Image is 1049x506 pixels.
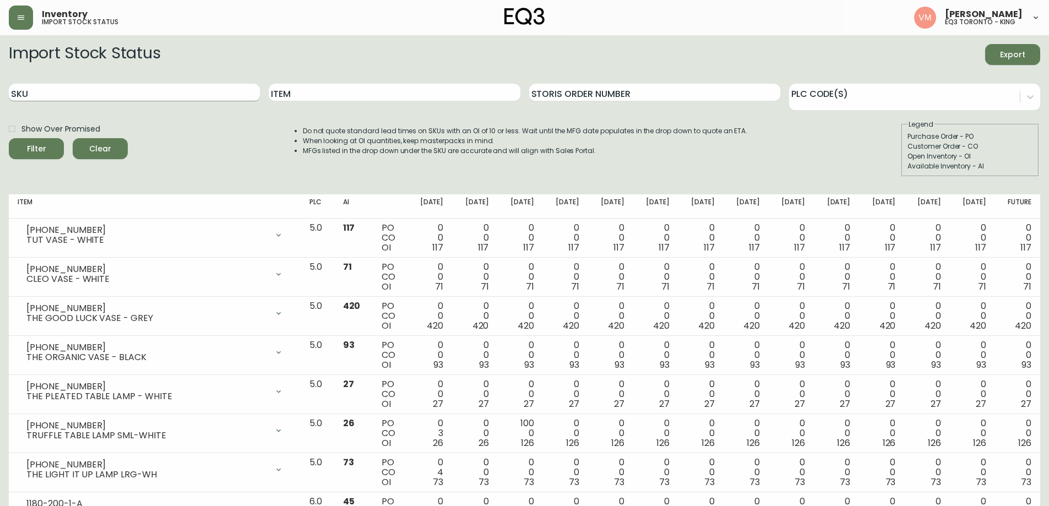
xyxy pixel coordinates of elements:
[416,223,443,253] div: 0 0
[569,476,579,488] span: 73
[73,138,128,159] button: Clear
[301,375,334,414] td: 5.0
[959,379,986,409] div: 0 0
[382,319,391,332] span: OI
[913,223,941,253] div: 0 0
[506,262,534,292] div: 0 0
[1020,241,1031,254] span: 117
[552,262,579,292] div: 0 0
[888,280,896,293] span: 71
[523,241,534,254] span: 117
[1004,458,1031,487] div: 0 0
[597,301,624,331] div: 0 0
[704,241,715,254] span: 117
[26,352,268,362] div: THE ORGANIC VASE - BLACK
[868,301,895,331] div: 0 0
[26,431,268,440] div: TRUFFLE TABLE LAMP SML-WHITE
[433,476,443,488] span: 73
[959,418,986,448] div: 0 0
[732,340,760,370] div: 0 0
[879,319,896,332] span: 420
[883,437,896,449] span: 126
[868,379,895,409] div: 0 0
[42,10,88,19] span: Inventory
[823,379,850,409] div: 0 0
[301,219,334,258] td: 5.0
[481,280,489,293] span: 71
[687,379,715,409] div: 0 0
[343,339,355,351] span: 93
[301,414,334,453] td: 5.0
[837,437,850,449] span: 126
[42,19,118,25] h5: import stock status
[945,10,1023,19] span: [PERSON_NAME]
[749,241,760,254] span: 117
[461,301,488,331] div: 0 0
[301,258,334,297] td: 5.0
[885,241,896,254] span: 117
[452,194,497,219] th: [DATE]
[975,241,986,254] span: 117
[479,398,489,410] span: 27
[1023,280,1031,293] span: 71
[9,138,64,159] button: Filter
[885,398,896,410] span: 27
[343,260,352,273] span: 71
[1004,262,1031,292] div: 0 0
[427,319,443,332] span: 420
[1021,476,1031,488] span: 73
[823,223,850,253] div: 0 0
[614,398,624,410] span: 27
[950,194,995,219] th: [DATE]
[416,262,443,292] div: 0 0
[382,458,399,487] div: PO CO
[521,437,534,449] span: 126
[614,476,624,488] span: 73
[633,194,678,219] th: [DATE]
[653,319,670,332] span: 420
[985,44,1040,65] button: Export
[433,437,443,449] span: 26
[931,358,941,371] span: 93
[382,398,391,410] span: OI
[382,340,399,370] div: PO CO
[1004,340,1031,370] div: 0 0
[907,119,934,129] legend: Legend
[868,223,895,253] div: 0 0
[797,280,805,293] span: 71
[616,280,624,293] span: 71
[566,437,579,449] span: 126
[543,194,588,219] th: [DATE]
[913,418,941,448] div: 0 0
[704,398,715,410] span: 27
[18,458,292,482] div: [PHONE_NUMBER]THE LIGHT IT UP LAMP LRG-WH
[569,398,579,410] span: 27
[913,262,941,292] div: 0 0
[925,319,941,332] span: 420
[933,280,941,293] span: 71
[301,336,334,375] td: 5.0
[506,418,534,448] div: 100 0
[749,476,760,488] span: 73
[886,358,896,371] span: 93
[642,301,670,331] div: 0 0
[81,142,119,156] span: Clear
[656,437,670,449] span: 126
[995,194,1040,219] th: Future
[687,458,715,487] div: 0 0
[416,301,443,331] div: 0 0
[743,319,760,332] span: 420
[702,437,715,449] span: 126
[506,379,534,409] div: 0 0
[303,146,748,156] li: MFGs listed in the drop down under the SKU are accurate and will align with Sales Portal.
[1004,301,1031,331] div: 0 0
[479,476,489,488] span: 73
[795,476,805,488] span: 73
[859,194,904,219] th: [DATE]
[687,223,715,253] div: 0 0
[382,262,399,292] div: PO CO
[524,398,534,410] span: 27
[1021,358,1031,371] span: 93
[750,358,760,371] span: 93
[907,161,1033,171] div: Available Inventory - AI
